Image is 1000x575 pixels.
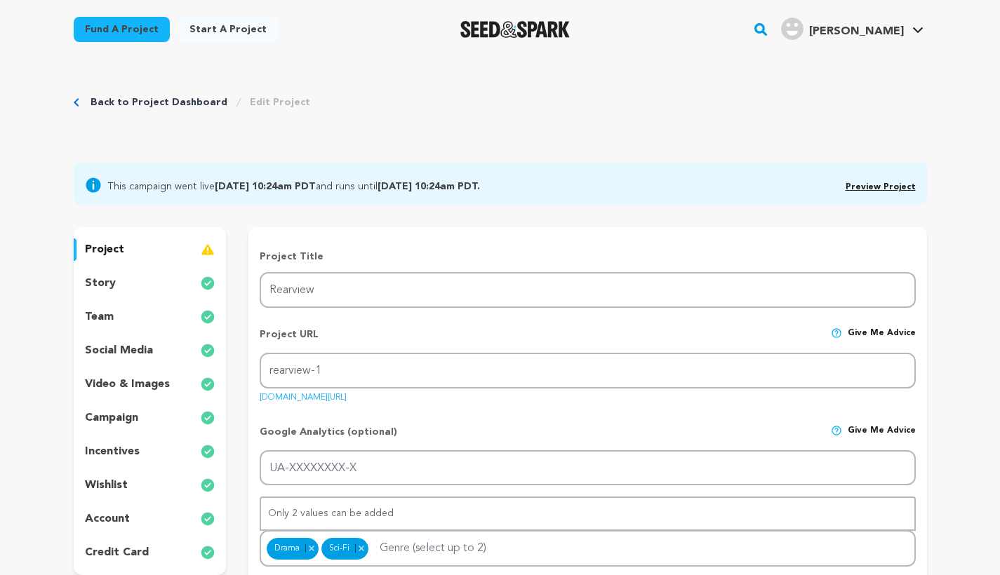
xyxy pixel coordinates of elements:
[201,309,215,325] img: check-circle-full.svg
[85,275,116,292] p: story
[378,182,480,191] b: [DATE] 10:24am PDT.
[74,95,310,109] div: Breadcrumb
[85,477,128,494] p: wishlist
[74,373,227,395] button: video & images
[74,541,227,564] button: credit card
[74,339,227,362] button: social media
[85,241,124,258] p: project
[778,15,926,44] span: Eduardo M.'s Profile
[85,342,153,359] p: social media
[260,388,347,402] a: [DOMAIN_NAME][URL]
[355,544,367,553] button: Remove item: 21
[321,538,368,560] div: Sci-Fi
[178,17,278,42] a: Start a project
[848,425,916,450] span: Give me advice
[85,443,140,460] p: incentives
[201,510,215,527] img: check-circle-full.svg
[260,450,915,486] input: UA-XXXXXXXX-X
[107,177,480,194] span: This campaign went live and runs until
[261,498,914,529] div: Only 2 values can be added
[74,407,227,429] button: campaign
[85,544,149,561] p: credit card
[85,309,114,325] p: team
[201,544,215,561] img: check-circle-full.svg
[260,425,397,450] p: Google Analytics (optional)
[74,238,227,261] button: project
[201,241,215,258] img: warning-full.svg
[371,534,516,557] input: Genre (select up to 2)
[305,544,317,553] button: Remove item: 8
[831,425,842,436] img: help-circle.svg
[781,18,804,40] img: user.png
[74,272,227,295] button: story
[201,342,215,359] img: check-circle-full.svg
[846,183,916,191] a: Preview Project
[260,327,319,353] p: Project URL
[85,376,170,393] p: video & images
[848,327,916,353] span: Give me advice
[201,477,215,494] img: check-circle-full.svg
[260,250,915,264] p: Project Title
[460,21,571,38] a: Seed&Spark Homepage
[85,510,130,527] p: account
[74,440,227,463] button: incentives
[260,353,915,388] input: Project URL
[260,272,915,308] input: Project Name
[201,275,215,292] img: check-circle-full.svg
[91,95,227,109] a: Back to Project Dashboard
[831,327,842,339] img: help-circle.svg
[201,443,215,460] img: check-circle-full.svg
[74,474,227,496] button: wishlist
[215,182,316,191] b: [DATE] 10:24am PDT
[74,17,170,42] a: Fund a project
[778,15,926,40] a: Eduardo M.'s Profile
[201,376,215,393] img: check-circle-full.svg
[201,410,215,426] img: check-circle-full.svg
[267,538,319,560] div: Drama
[460,21,571,38] img: Seed&Spark Logo Dark Mode
[85,410,138,426] p: campaign
[74,306,227,328] button: team
[250,95,310,109] a: Edit Project
[809,26,904,37] span: [PERSON_NAME]
[781,18,904,40] div: Eduardo M.'s Profile
[74,508,227,530] button: account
